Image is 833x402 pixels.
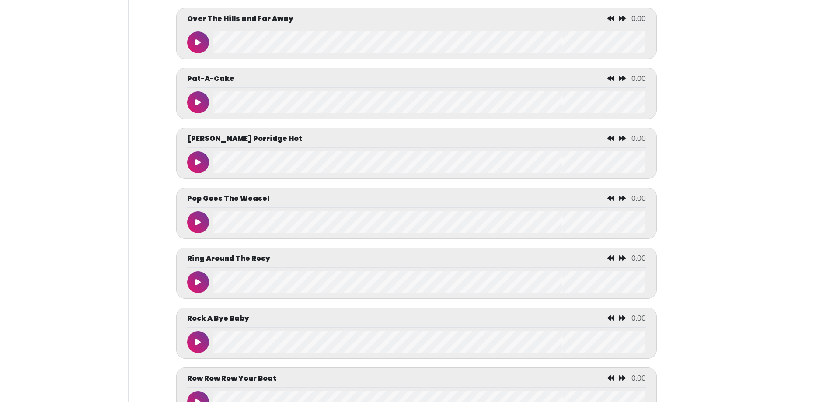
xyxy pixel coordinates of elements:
[187,73,234,84] p: Pat-A-Cake
[631,253,646,263] span: 0.00
[631,193,646,203] span: 0.00
[631,73,646,84] span: 0.00
[187,14,293,24] p: Over The Hills and Far Away
[631,133,646,143] span: 0.00
[187,373,276,384] p: Row Row Row Your Boat
[631,14,646,24] span: 0.00
[187,253,270,264] p: Ring Around The Rosy
[631,313,646,323] span: 0.00
[187,313,249,324] p: Rock A Bye Baby
[187,193,269,204] p: Pop Goes The Weasel
[631,373,646,383] span: 0.00
[187,133,302,144] p: [PERSON_NAME] Porridge Hot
